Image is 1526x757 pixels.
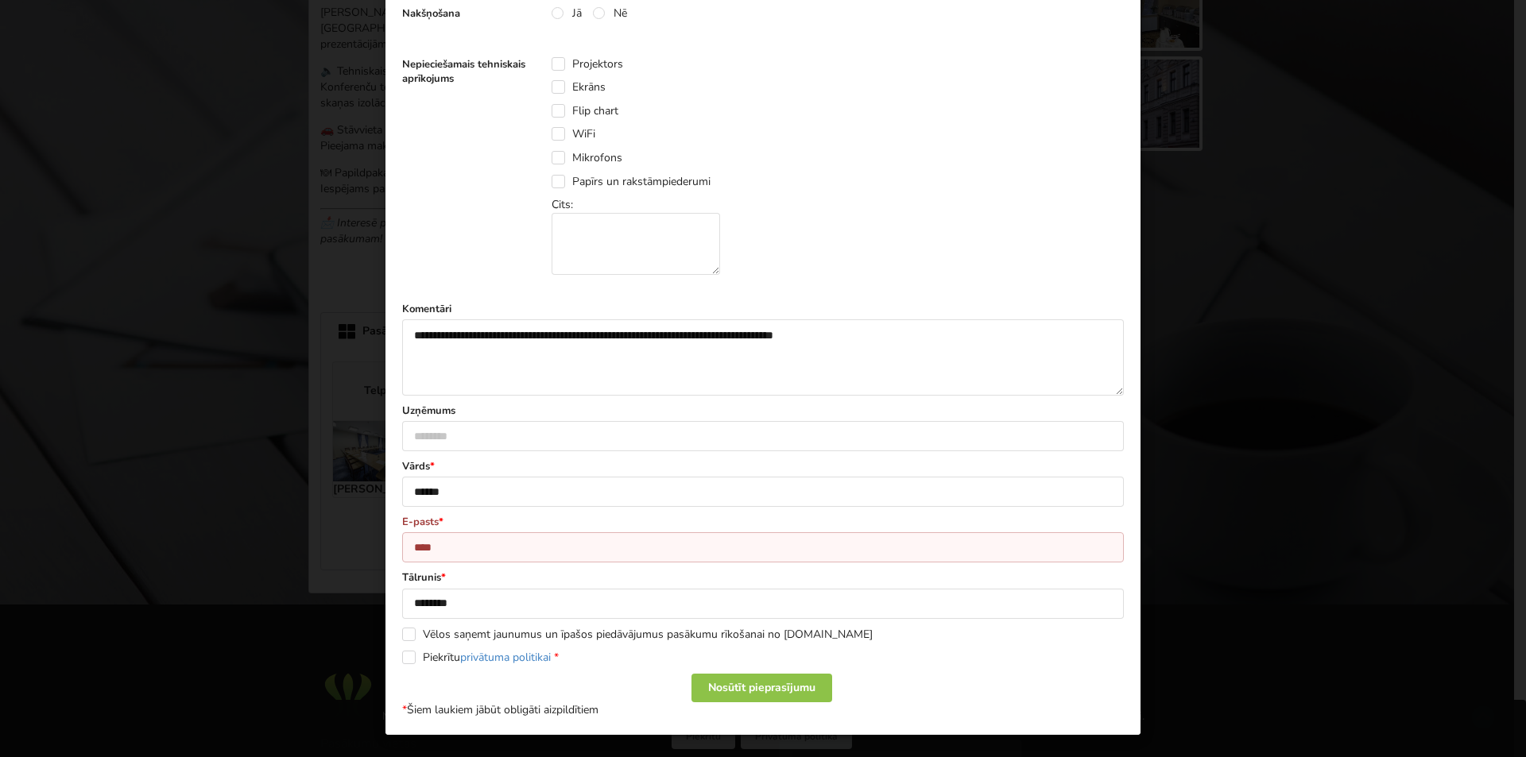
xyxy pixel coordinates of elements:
label: Mikrofons [552,151,622,164]
label: Vēlos saņemt jaunumus un īpašos piedāvājumus pasākumu rīkošanai no [DOMAIN_NAME] [402,628,873,641]
label: Papīrs un rakstāmpiederumi [552,175,711,188]
label: Piekrītu [402,651,559,664]
label: WiFi [552,127,595,141]
label: Nē [593,6,627,20]
label: E-pasts [402,515,1124,529]
div: Nosūtīt pieprasījumu [691,674,832,702]
label: Jā [552,6,582,20]
label: Tālrunis [402,570,1124,585]
label: Vārds [402,459,1124,473]
label: Nepieciešamais tehniskais aprīkojums [402,57,541,86]
label: Flip chart [552,104,618,118]
a: privātuma politikai [460,650,551,665]
label: Projektors [552,57,623,71]
label: Komentāri [402,302,1124,316]
label: Nakšņošana [402,6,541,21]
div: Cits: [552,197,731,275]
label: Ekrāns [552,80,606,94]
p: Šiem laukiem jābūt obligāti aizpildītiem [402,702,1124,718]
label: Uzņēmums [402,404,1124,418]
